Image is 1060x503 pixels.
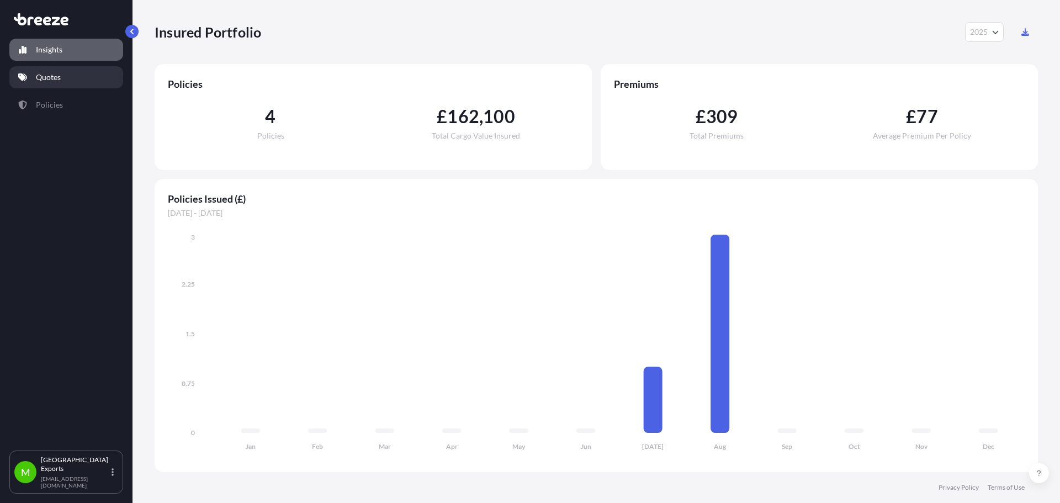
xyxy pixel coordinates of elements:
[182,280,195,288] tspan: 2.25
[36,72,61,83] p: Quotes
[849,442,860,451] tspan: Oct
[447,108,479,125] span: 162
[906,108,916,125] span: £
[246,442,256,451] tspan: Jan
[21,467,30,478] span: M
[312,442,323,451] tspan: Feb
[257,132,284,140] span: Policies
[983,442,994,451] tspan: Dec
[706,108,738,125] span: 309
[9,39,123,61] a: Insights
[185,330,195,338] tspan: 1.5
[873,132,971,140] span: Average Premium Per Policy
[191,428,195,437] tspan: 0
[379,442,391,451] tspan: Mar
[916,108,937,125] span: 77
[265,108,275,125] span: 4
[36,99,63,110] p: Policies
[41,475,109,489] p: [EMAIL_ADDRESS][DOMAIN_NAME]
[168,208,1025,219] span: [DATE] - [DATE]
[714,442,727,451] tspan: Aug
[690,132,744,140] span: Total Premiums
[155,23,261,41] p: Insured Portfolio
[437,108,447,125] span: £
[191,233,195,241] tspan: 3
[168,77,579,91] span: Policies
[512,442,526,451] tspan: May
[168,192,1025,205] span: Policies Issued (£)
[41,456,109,473] p: [GEOGRAPHIC_DATA] Exports
[446,442,458,451] tspan: Apr
[432,132,520,140] span: Total Cargo Value Insured
[9,66,123,88] a: Quotes
[9,94,123,116] a: Policies
[970,27,988,38] span: 2025
[36,44,62,55] p: Insights
[614,77,1025,91] span: Premiums
[939,483,979,492] a: Privacy Policy
[182,379,195,388] tspan: 0.75
[642,442,664,451] tspan: [DATE]
[915,442,928,451] tspan: Nov
[479,108,483,125] span: ,
[696,108,706,125] span: £
[483,108,515,125] span: 100
[782,442,792,451] tspan: Sep
[965,22,1004,42] button: Year Selector
[581,442,591,451] tspan: Jun
[988,483,1025,492] a: Terms of Use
